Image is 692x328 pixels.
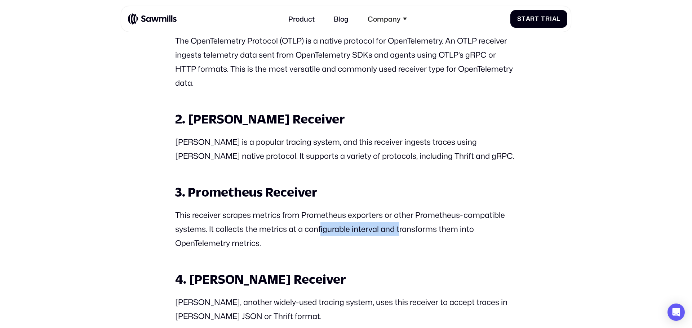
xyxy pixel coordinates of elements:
[552,15,557,22] span: a
[667,304,685,321] div: Open Intercom Messenger
[517,15,522,22] span: S
[175,208,517,250] p: This receiver scrapes metrics from Prometheus exporters or other Prometheus-compatible systems. I...
[535,15,539,22] span: t
[175,135,517,163] p: [PERSON_NAME] is a popular tracing system, and this receiver ingests traces using [PERSON_NAME] n...
[175,34,517,90] p: The OpenTelemetry Protocol (OTLP) is a native protocol for OpenTelemetry. An OTLP receiver ingest...
[541,15,545,22] span: T
[526,15,531,22] span: a
[556,15,560,22] span: l
[530,15,535,22] span: r
[362,9,412,28] div: Company
[175,271,346,286] strong: 4. [PERSON_NAME] Receiver
[329,9,354,28] a: Blog
[175,184,318,199] strong: 3. Prometheus Receiver
[545,15,550,22] span: r
[175,295,517,323] p: [PERSON_NAME], another widely-used tracing system, uses this receiver to accept traces in [PERSON...
[522,15,526,22] span: t
[283,9,320,28] a: Product
[175,111,345,126] strong: 2. [PERSON_NAME] Receiver
[368,15,400,23] div: Company
[510,10,568,28] a: StartTrial
[550,15,552,22] span: i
